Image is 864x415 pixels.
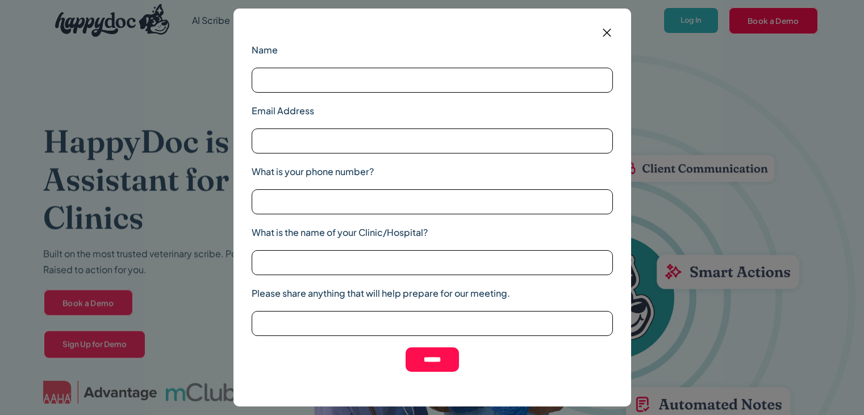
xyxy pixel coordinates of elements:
[252,104,613,118] label: Email Address
[252,226,613,239] label: What is the name of your Clinic/Hospital?
[252,165,613,179] label: What is your phone number?
[252,27,613,388] form: Email form 2
[252,43,613,57] label: Name
[252,287,613,300] label: Please share anything that will help prepare for our meeting.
